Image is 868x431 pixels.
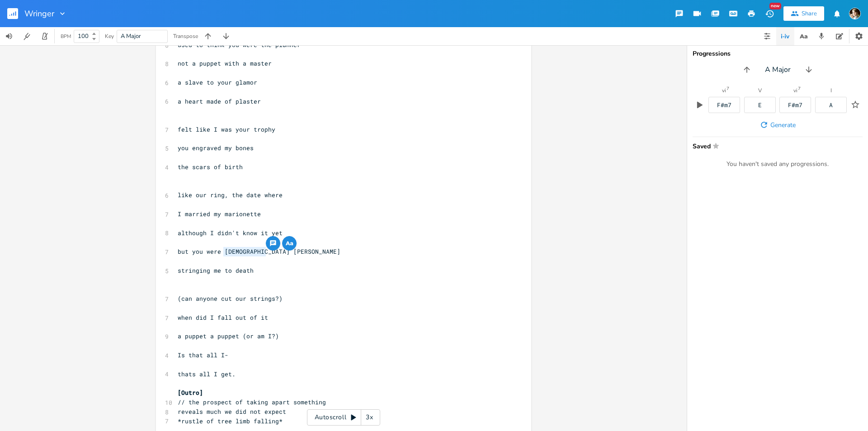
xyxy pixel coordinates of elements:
div: E [758,102,762,108]
div: New [769,3,781,9]
div: I [830,88,832,93]
div: You haven't saved any progressions. [693,160,863,168]
span: not a puppet with a master [178,59,272,67]
div: F#m7 [717,102,731,108]
span: but you were [DEMOGRAPHIC_DATA] [PERSON_NAME] [178,247,340,256]
div: vi [722,88,726,93]
div: Progressions [693,51,863,57]
span: a heart made of plaster [178,97,261,105]
button: Share [783,6,824,21]
img: Robert Wise [849,8,861,19]
span: Is that all I- [178,351,228,359]
span: you engraved my bones [178,144,254,152]
span: *rustle of tree limb falling* [178,417,283,425]
span: A Major [765,65,791,75]
span: stringing me to death [178,266,254,275]
span: // the prospect of taking apart something [178,398,326,406]
span: a puppet a puppet (or am I?) [178,332,279,340]
div: A [829,102,833,108]
div: F#m7 [788,102,802,108]
div: Key [105,33,114,39]
span: [Outro] [178,388,203,397]
div: 3x [361,409,377,426]
span: Generate [770,121,796,129]
span: when did I fall out of it [178,313,268,322]
span: A Major [121,32,141,40]
div: V [758,88,762,93]
span: like our ring, the date where [178,191,283,199]
div: BPM [61,34,71,39]
span: used to think you were the planner [178,41,301,49]
span: (can anyone cut our strings?) [178,294,283,303]
div: Transpose [173,33,198,39]
button: Generate [756,117,799,133]
span: a slave to your glamor [178,78,257,86]
sup: 7 [798,86,801,91]
span: Wringer [24,9,54,18]
span: reveals much we did not expect [178,407,286,416]
span: felt like I was your trophy [178,125,275,133]
div: Autoscroll [307,409,380,426]
span: the scars of birth [178,163,243,171]
span: I married my marionette [178,210,261,218]
span: thats all I get. [178,370,236,378]
span: Saved [693,142,857,149]
div: Share [802,9,817,18]
sup: 7 [726,86,729,91]
span: although I didn't know it yet [178,229,283,237]
div: vi [793,88,797,93]
button: New [760,5,778,22]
